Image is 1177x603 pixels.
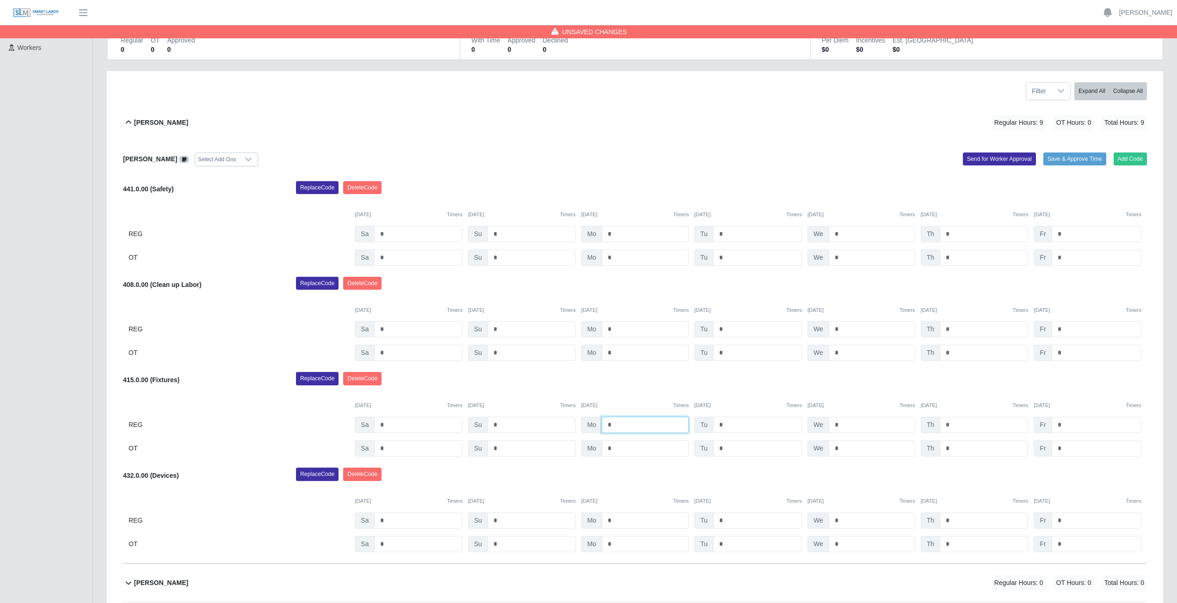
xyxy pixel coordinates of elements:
button: Timers [786,497,802,505]
span: Su [468,250,488,266]
button: [PERSON_NAME] Regular Hours: 0 OT Hours: 0 Total Hours: 0 [123,564,1147,602]
button: [PERSON_NAME] Regular Hours: 9 OT Hours: 0 Total Hours: 9 [123,104,1147,141]
span: Sa [355,345,375,361]
div: OT [129,345,349,361]
span: Total Hours: 9 [1102,115,1147,130]
div: [DATE] [355,306,462,314]
span: We [807,226,829,242]
span: Fr [1034,345,1052,361]
button: Timers [560,211,576,219]
span: Su [468,417,488,433]
span: Tu [694,321,714,337]
span: Mo [581,345,602,361]
button: Timers [447,211,462,219]
span: Su [468,226,488,242]
span: Regular Hours: 9 [992,115,1046,130]
div: [DATE] [694,306,802,314]
span: Filter [1026,83,1052,100]
div: [DATE] [807,497,915,505]
div: [DATE] [807,211,915,219]
span: Tu [694,250,714,266]
span: Fr [1034,512,1052,529]
div: OT [129,536,349,552]
button: Timers [560,402,576,409]
b: 441.0.00 (Safety) [123,185,174,193]
button: ReplaceCode [296,372,339,385]
div: [DATE] [1034,402,1141,409]
button: Timers [1126,497,1141,505]
div: [DATE] [468,211,576,219]
div: REG [129,417,349,433]
button: Timers [900,306,915,314]
div: [DATE] [807,402,915,409]
button: Timers [900,497,915,505]
b: 432.0.00 (Devices) [123,472,179,479]
span: We [807,440,829,457]
button: Timers [900,211,915,219]
button: ReplaceCode [296,468,339,481]
button: ReplaceCode [296,277,339,290]
dt: OT [151,36,160,45]
dd: $0 [893,45,973,54]
dt: Approved [508,36,536,45]
div: [DATE] [921,306,1029,314]
span: Su [468,440,488,457]
span: OT Hours: 0 [1054,115,1094,130]
div: REG [129,226,349,242]
dd: 0 [151,45,160,54]
div: [DATE] [921,402,1029,409]
span: Fr [1034,226,1052,242]
button: Timers [900,402,915,409]
span: Mo [581,321,602,337]
button: ReplaceCode [296,181,339,194]
span: Fr [1034,321,1052,337]
button: Collapse All [1109,82,1147,100]
dd: 0 [167,45,195,54]
span: Regular Hours: 0 [992,575,1046,591]
button: Timers [447,306,462,314]
button: Timers [1013,497,1029,505]
span: Th [921,250,940,266]
span: Mo [581,440,602,457]
span: We [807,345,829,361]
button: Timers [447,497,462,505]
span: Sa [355,250,375,266]
button: DeleteCode [343,468,382,481]
button: Timers [673,497,689,505]
a: [PERSON_NAME] [1119,8,1172,18]
span: Fr [1034,250,1052,266]
button: Timers [560,306,576,314]
span: Sa [355,440,375,457]
dd: 0 [121,45,143,54]
a: View/Edit Notes [179,155,189,163]
span: We [807,417,829,433]
span: Total Hours: 0 [1102,575,1147,591]
button: Expand All [1074,82,1109,100]
div: [DATE] [921,211,1029,219]
dd: $0 [822,45,849,54]
div: OT [129,250,349,266]
b: [PERSON_NAME] [134,118,188,128]
div: [DATE] [694,497,802,505]
span: Su [468,345,488,361]
button: Send for Worker Approval [963,152,1036,165]
span: Th [921,536,940,552]
button: Save & Approve Time [1043,152,1106,165]
span: Tu [694,536,714,552]
span: Tu [694,417,714,433]
img: SLM Logo [13,8,59,18]
dd: 0 [543,45,568,54]
button: Timers [447,402,462,409]
button: DeleteCode [343,372,382,385]
span: Mo [581,536,602,552]
span: Th [921,226,940,242]
span: OT Hours: 0 [1054,575,1094,591]
dt: Est. [GEOGRAPHIC_DATA] [893,36,973,45]
div: OT [129,440,349,457]
div: [DATE] [694,402,802,409]
span: We [807,536,829,552]
span: Sa [355,417,375,433]
button: DeleteCode [343,181,382,194]
button: Timers [673,211,689,219]
b: 408.0.00 (Clean up Labor) [123,281,202,288]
